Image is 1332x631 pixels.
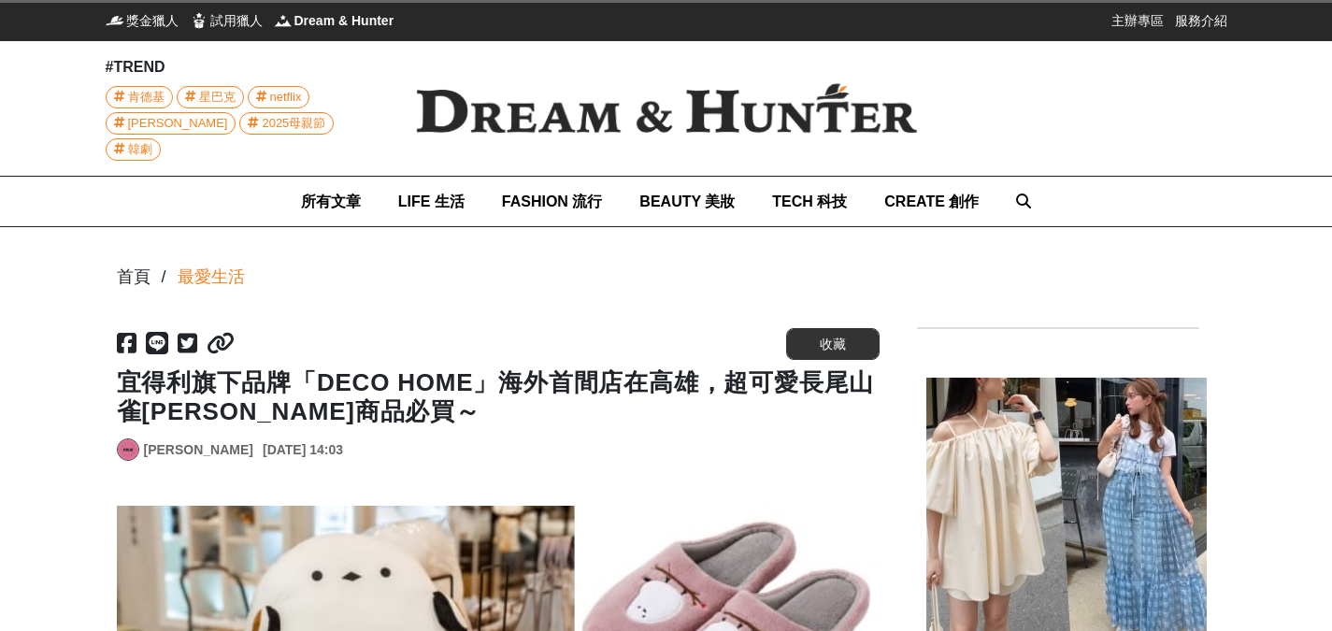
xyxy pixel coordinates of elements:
[1111,11,1164,30] a: 主辦專區
[190,11,263,30] a: 試用獵人試用獵人
[199,87,236,108] span: 星巴克
[177,86,244,108] a: 星巴克
[128,87,165,108] span: 肯德基
[117,368,880,426] h1: 宜得利旗下品牌「DECO HOME」海外首間店在高雄，超可愛長尾山雀[PERSON_NAME]商品必買～
[772,177,847,226] a: TECH 科技
[118,439,138,460] img: Avatar
[144,440,253,460] a: [PERSON_NAME]
[884,194,979,209] span: CREATE 創作
[502,194,603,209] span: FASHION 流行
[106,56,386,79] div: #TREND
[398,177,465,226] a: LIFE 生活
[502,177,603,226] a: FASHION 流行
[772,194,847,209] span: TECH 科技
[263,440,343,460] div: [DATE] 14:03
[106,11,124,30] img: 獎金獵人
[239,112,334,135] a: 2025母親節
[262,113,325,134] span: 2025母親節
[639,194,735,209] span: BEAUTY 美妝
[106,138,161,161] a: 韓劇
[106,11,179,30] a: 獎金獵人獎金獵人
[117,438,139,461] a: Avatar
[106,112,236,135] a: [PERSON_NAME]
[301,177,361,226] a: 所有文章
[106,86,173,108] a: 肯德基
[1175,11,1227,30] a: 服務介紹
[274,11,293,30] img: Dream & Hunter
[126,11,179,30] span: 獎金獵人
[178,265,245,290] a: 最愛生活
[128,139,152,160] span: 韓劇
[884,177,979,226] a: CREATE 創作
[398,194,465,209] span: LIFE 生活
[274,11,394,30] a: Dream & HunterDream & Hunter
[270,87,302,108] span: netflix
[294,11,394,30] span: Dream & Hunter
[301,194,361,209] span: 所有文章
[248,86,310,108] a: netflix
[786,328,880,360] button: 收藏
[190,11,208,30] img: 試用獵人
[117,265,150,290] div: 首頁
[128,113,228,134] span: [PERSON_NAME]
[210,11,263,30] span: 試用獵人
[639,177,735,226] a: BEAUTY 美妝
[386,53,947,164] img: Dream & Hunter
[162,265,166,290] div: /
